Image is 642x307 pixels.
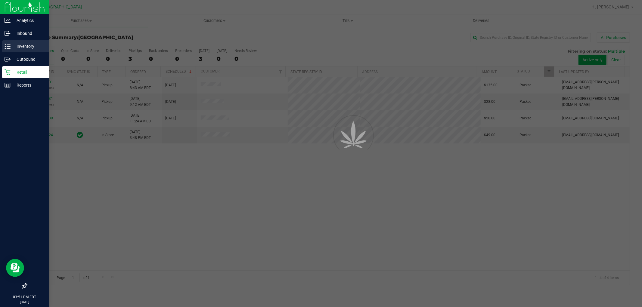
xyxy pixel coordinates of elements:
[5,17,11,23] inline-svg: Analytics
[11,43,47,50] p: Inventory
[5,30,11,36] inline-svg: Inbound
[11,30,47,37] p: Inbound
[6,259,24,277] iframe: Resource center
[11,17,47,24] p: Analytics
[5,69,11,75] inline-svg: Retail
[11,81,47,89] p: Reports
[5,82,11,88] inline-svg: Reports
[3,294,47,300] p: 03:51 PM EDT
[3,300,47,304] p: [DATE]
[11,56,47,63] p: Outbound
[5,43,11,49] inline-svg: Inventory
[5,56,11,62] inline-svg: Outbound
[11,69,47,76] p: Retail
